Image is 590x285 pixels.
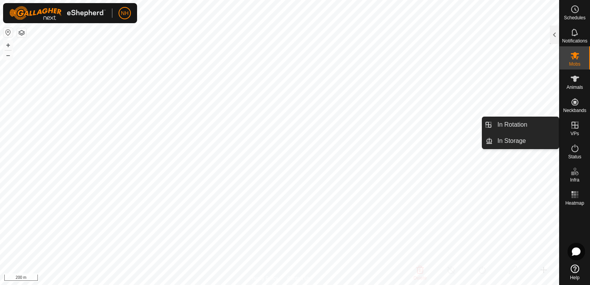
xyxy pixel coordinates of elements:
span: Help [570,275,580,280]
button: – [3,51,13,60]
span: VPs [570,131,579,136]
span: Schedules [564,15,585,20]
span: In Rotation [497,120,527,129]
span: Mobs [569,62,580,66]
span: Neckbands [563,108,586,113]
span: In Storage [497,136,526,146]
img: Gallagher Logo [9,6,106,20]
span: Animals [566,85,583,90]
a: Contact Us [287,275,310,282]
a: Privacy Policy [249,275,278,282]
li: In Rotation [482,117,559,132]
span: Status [568,154,581,159]
span: NH [121,9,129,17]
button: Map Layers [17,28,26,37]
span: Infra [570,178,579,182]
span: Notifications [562,39,587,43]
a: Help [559,261,590,283]
a: In Rotation [493,117,559,132]
button: Reset Map [3,28,13,37]
li: In Storage [482,133,559,149]
span: Heatmap [565,201,584,205]
button: + [3,41,13,50]
a: In Storage [493,133,559,149]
